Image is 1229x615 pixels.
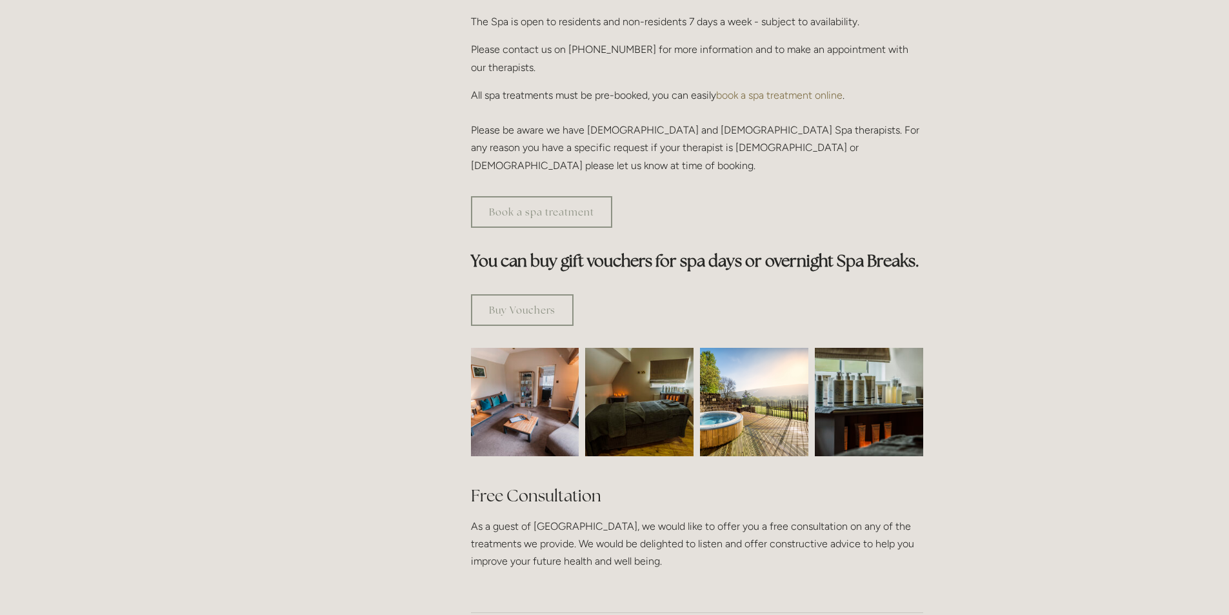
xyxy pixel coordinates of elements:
p: All spa treatments must be pre-booked, you can easily . Please be aware we have [DEMOGRAPHIC_DATA... [471,86,923,174]
strong: You can buy gift vouchers for spa days or overnight Spa Breaks. [471,250,919,271]
img: Outdoor jacuzzi with a view of the Peak District, Losehill House Hotel and Spa [700,348,808,456]
a: Book a spa treatment [471,196,612,228]
img: Body creams in the spa room, Losehill House Hotel and Spa [788,348,950,456]
h2: Free Consultation [471,485,923,507]
a: book a spa treatment online [716,89,843,101]
p: As a guest of [GEOGRAPHIC_DATA], we would like to offer you a free consultation on any of the tre... [471,518,923,570]
p: The Spa is open to residents and non-residents 7 days a week - subject to availability. [471,13,923,30]
a: Buy Vouchers [471,294,574,326]
img: Waiting room, spa room, Losehill House Hotel and Spa [444,348,606,456]
img: Spa room, Losehill House Hotel and Spa [558,348,721,456]
p: Please contact us on [PHONE_NUMBER] for more information and to make an appointment with our ther... [471,41,923,76]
